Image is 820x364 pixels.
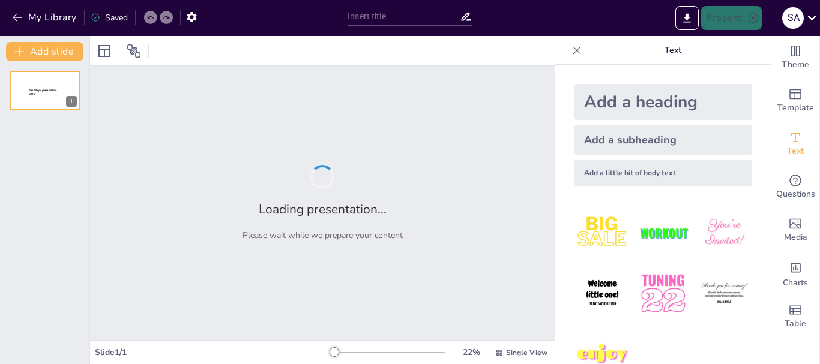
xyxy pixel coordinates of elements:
div: Add a little bit of body text [574,160,752,186]
div: Add ready made slides [771,79,819,122]
img: 6.jpeg [696,266,752,321]
button: S A [782,6,804,30]
span: Questions [776,188,815,201]
div: 1 [10,71,80,110]
div: Add a subheading [574,125,752,155]
button: Export to PowerPoint [675,6,699,30]
div: Add images, graphics, shapes or video [771,209,819,252]
span: Charts [783,276,808,290]
div: Get real-time input from your audience [771,166,819,209]
span: Sendsteps presentation editor [29,89,56,95]
div: S A [782,7,804,29]
p: Please wait while we prepare your content [243,230,403,241]
span: Media [784,231,807,244]
img: 2.jpeg [635,205,691,261]
h2: Loading presentation... [259,201,387,218]
img: 1.jpeg [574,205,630,261]
div: Change the overall theme [771,36,819,79]
span: Single View [506,348,547,357]
div: Add a heading [574,84,752,120]
span: Template [777,101,814,115]
button: Add slide [6,42,83,61]
input: Insert title [348,8,460,25]
img: 3.jpeg [696,205,752,261]
img: 5.jpeg [635,266,691,321]
div: Saved [91,12,128,23]
div: Add text boxes [771,122,819,166]
img: 4.jpeg [574,266,630,321]
span: Table [785,317,806,330]
span: Theme [782,58,809,71]
p: Text [586,36,759,65]
div: Slide 1 / 1 [95,347,330,358]
div: 22 % [457,347,486,358]
button: Present [701,6,761,30]
span: Text [787,145,804,158]
div: Add charts and graphs [771,252,819,295]
span: Position [127,44,141,58]
div: 1 [66,96,77,107]
div: Layout [95,41,114,61]
div: Add a table [771,295,819,338]
button: My Library [9,8,82,27]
